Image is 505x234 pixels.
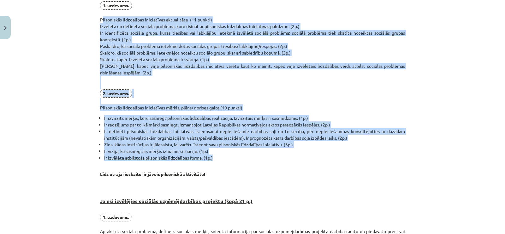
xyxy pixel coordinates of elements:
span: 1. uzdevums. [100,1,132,10]
li: Ir izvirzīts mērķis, kuru sasniegt pilsoniskās līdzdalības realizācijā. Izvirzītais mērķis ir sas... [104,115,405,121]
li: Zina, kādas institūcijas ir jāiesaista, lai varētu īstenot savu pilsoniskās līdzdalības iniciatīv... [104,141,405,148]
p: Pilsoniskās līdzdalības iniciatīvas aktualitāte (11 punkti) Izvēlēta un definēta sociāla problēma... [100,1,405,111]
li: Ir definēti pilsoniskās līdzdalības iniciatīvas īstenošanai nepieciešamie darbības soļi un to sec... [104,128,405,141]
span: 1. uzdevums. [100,213,132,221]
strong: Ja esi izvēlējies sociālās uzņēmējdarbības projektu (kopā 21 p.) [100,198,252,204]
strong: 2. uzdevums. [103,91,129,96]
li: Ir vīzija, kā sasniegtais mērķis izmainīs situāciju. (1p.) [104,148,405,155]
img: icon-close-lesson-0947bae3869378f0d4975bcd49f059093ad1ed9edebbc8119c70593378902aed.svg [4,26,7,30]
li: Ir redzējums par to, kā mērķi sasniegt, izmantojot Latvijas Republikas normatīvajos aktos paredzē... [104,121,405,128]
li: Ir izvēlēta atbilstoša pilsoniskās līdzdalības forma. (1p.) [104,155,405,161]
strong: Līdz otrajai ieskaitei ir jāveic pilsoniskā aktivitāte! [100,171,205,177]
